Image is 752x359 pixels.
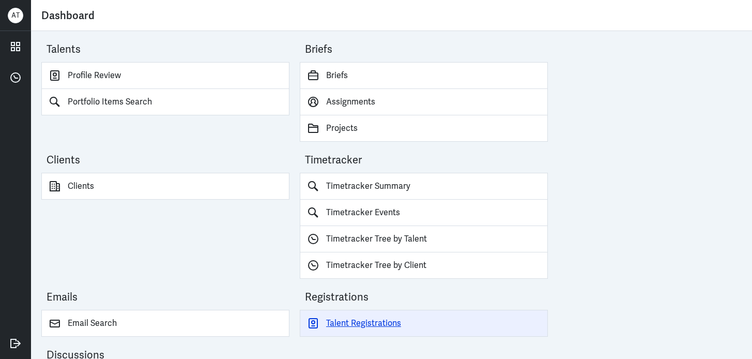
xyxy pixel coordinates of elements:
a: Projects [300,115,548,142]
a: Talent Registrations [300,310,548,337]
a: Clients [41,173,289,200]
a: Timetracker Events [300,200,548,226]
a: Portfolio Items Search [41,89,289,115]
div: Registrations [305,289,548,310]
div: Emails [47,289,289,310]
div: A T [8,8,23,23]
a: Email Search [41,310,289,337]
a: Profile Review [41,62,289,89]
div: Dashboard [41,5,742,25]
div: Clients [47,152,289,173]
div: Timetracker [305,152,548,173]
a: Briefs [300,62,548,89]
a: Assignments [300,89,548,115]
div: Briefs [305,41,548,62]
a: Timetracker Tree by Talent [300,226,548,252]
a: Timetracker Summary [300,173,548,200]
div: Talents [47,41,289,62]
a: Timetracker Tree by Client [300,252,548,279]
